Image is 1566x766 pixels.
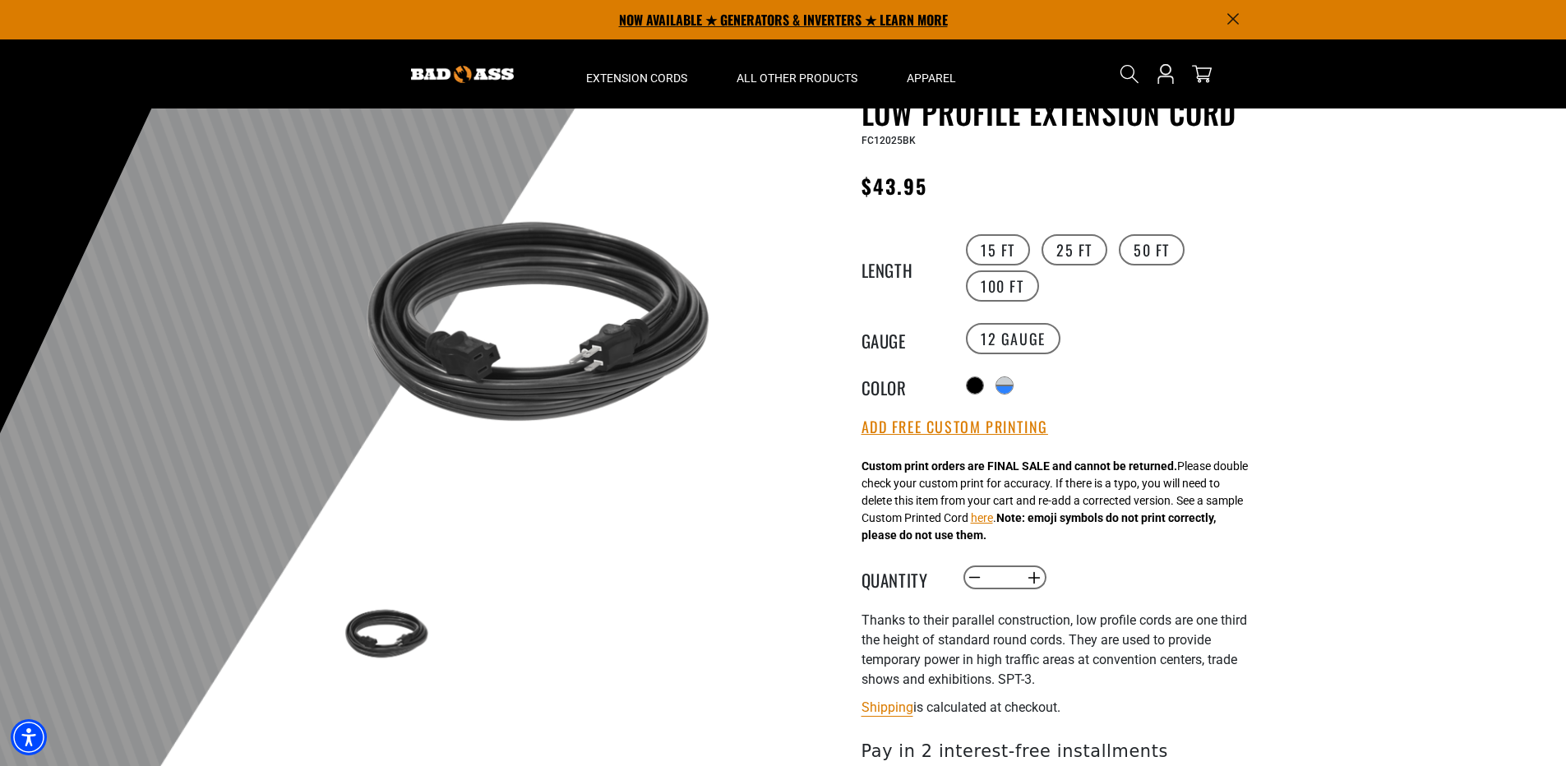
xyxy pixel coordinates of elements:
label: 25 FT [1042,234,1107,265]
legend: Gauge [862,328,944,349]
div: Accessibility Menu [11,719,47,755]
label: 100 FT [966,270,1039,302]
h1: Low Profile Extension Cord [862,95,1264,130]
summary: All Other Products [712,39,882,108]
summary: Search [1116,61,1143,87]
label: 50 FT [1119,234,1185,265]
a: Open this option [1153,39,1179,108]
label: Quantity [862,567,944,588]
summary: Apparel [882,39,981,108]
img: black [339,137,735,533]
label: 12 Gauge [966,323,1060,354]
button: here [971,510,993,527]
span: Apparel [907,71,956,85]
legend: Length [862,257,944,279]
span: Extension Cords [586,71,687,85]
img: black [339,589,434,685]
img: Bad Ass Extension Cords [411,66,514,83]
button: Add Free Custom Printing [862,418,1048,436]
span: FC12025BK [862,135,916,146]
span: All Other Products [737,71,857,85]
legend: Color [862,375,944,396]
summary: Extension Cords [561,39,712,108]
strong: Note: emoji symbols do not print correctly, please do not use them. [862,511,1216,542]
div: Please double check your custom print for accuracy. If there is a typo, you will need to delete t... [862,458,1248,544]
strong: Custom print orders are FINAL SALE and cannot be returned. [862,459,1177,473]
div: is calculated at checkout. [862,696,1264,718]
label: 15 FT [966,234,1030,265]
a: Shipping [862,699,913,715]
p: Thanks to their parallel construction, low profile cords are one third the height of standard rou... [862,611,1264,690]
a: cart [1189,64,1215,84]
span: $43.95 [862,171,927,201]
